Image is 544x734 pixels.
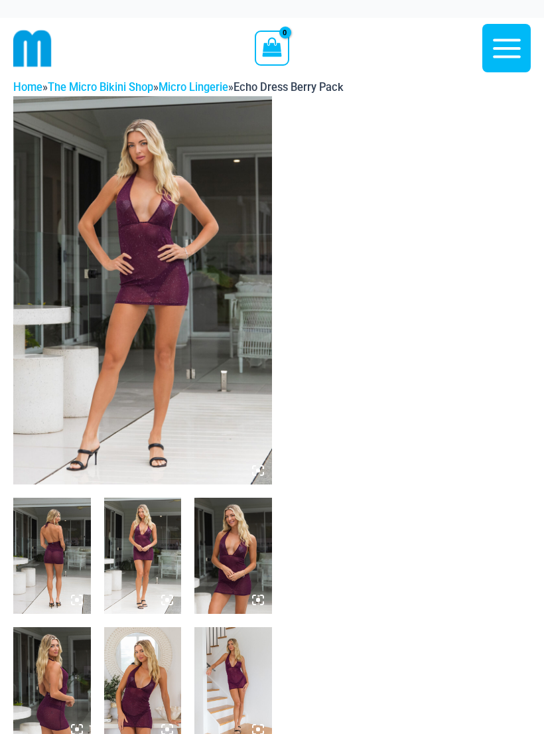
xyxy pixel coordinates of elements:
a: View Shopping Cart, empty [255,31,289,65]
span: Echo Dress Berry Pack [234,81,344,94]
a: Home [13,81,42,94]
img: Echo Berry 5671 Dress 682 Thong [13,96,272,484]
img: cropped mm emblem [13,29,52,68]
a: The Micro Bikini Shop [48,81,153,94]
span: » » » [13,81,344,94]
img: Echo Berry 5671 Dress 682 Thong [194,498,272,614]
img: Echo Berry 5671 Dress 682 Thong [104,498,182,614]
a: Micro Lingerie [159,81,228,94]
img: Echo Berry 5671 Dress 682 Thong [13,498,91,614]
